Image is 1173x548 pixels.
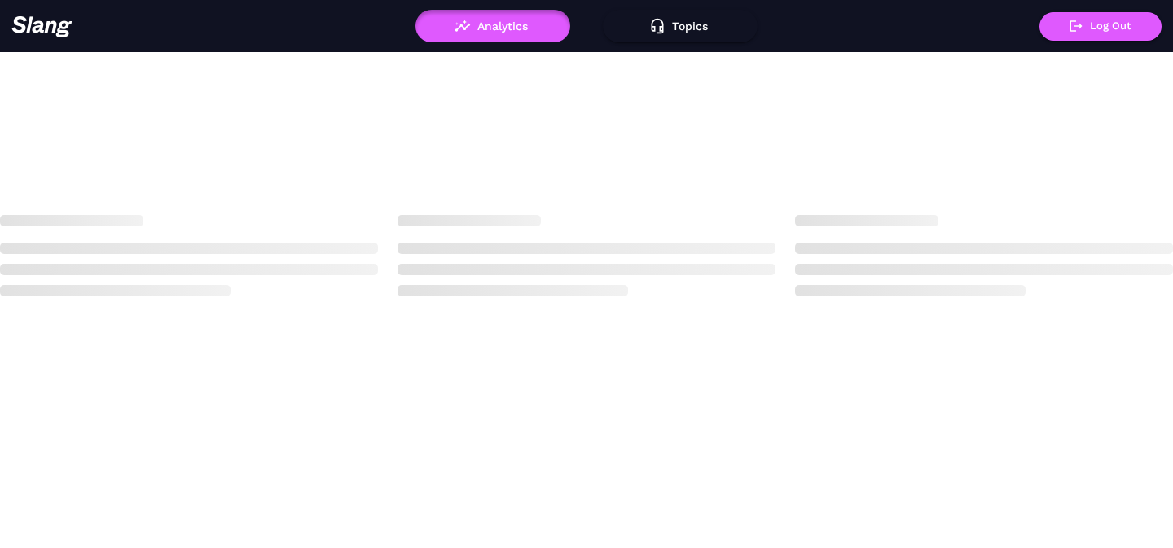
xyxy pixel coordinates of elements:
[11,15,72,37] img: 623511267c55cb56e2f2a487_logo2.png
[603,10,758,42] button: Topics
[415,10,570,42] button: Analytics
[415,20,570,31] a: Analytics
[1039,12,1162,41] button: Log Out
